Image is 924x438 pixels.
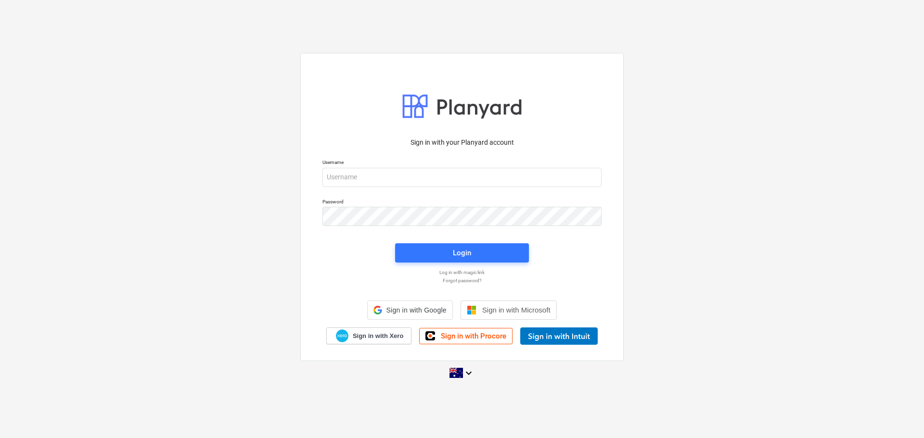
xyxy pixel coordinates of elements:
[326,327,412,344] a: Sign in with Xero
[322,138,602,148] p: Sign in with your Planyard account
[367,300,452,320] div: Sign in with Google
[482,306,551,314] span: Sign in with Microsoft
[336,329,348,342] img: Xero logo
[322,199,602,207] p: Password
[453,247,471,259] div: Login
[463,367,475,379] i: keyboard_arrow_down
[419,328,513,344] a: Sign in with Procore
[318,269,606,275] a: Log in with magic link
[318,277,606,284] a: Forgot password?
[353,332,403,340] span: Sign in with Xero
[467,305,476,315] img: Microsoft logo
[441,332,506,340] span: Sign in with Procore
[322,159,602,167] p: Username
[386,306,446,314] span: Sign in with Google
[395,243,529,263] button: Login
[322,168,602,187] input: Username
